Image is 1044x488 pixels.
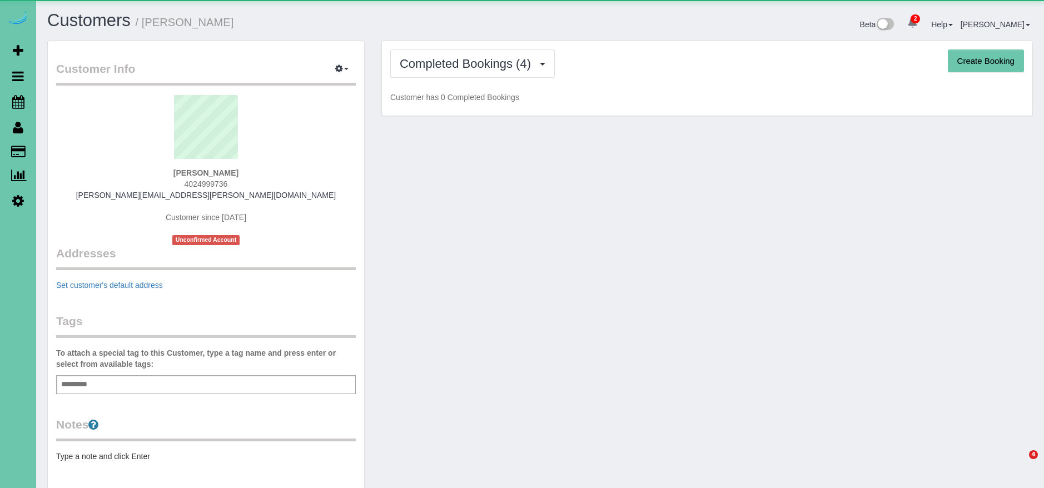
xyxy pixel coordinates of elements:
[400,57,536,71] span: Completed Bookings (4)
[1029,450,1038,459] span: 4
[931,20,953,29] a: Help
[7,11,29,27] img: Automaid Logo
[390,92,1024,103] p: Customer has 0 Completed Bookings
[185,180,228,188] span: 4024999736
[56,451,356,462] pre: Type a note and click Enter
[876,18,894,32] img: New interface
[56,347,356,370] label: To attach a special tag to this Customer, type a tag name and press enter or select from availabl...
[948,49,1024,73] button: Create Booking
[56,61,356,86] legend: Customer Info
[166,213,246,222] span: Customer since [DATE]
[56,281,163,290] a: Set customer's default address
[902,11,923,36] a: 2
[390,49,555,78] button: Completed Bookings (4)
[172,235,240,245] span: Unconfirmed Account
[76,191,336,200] a: [PERSON_NAME][EMAIL_ADDRESS][PERSON_NAME][DOMAIN_NAME]
[911,14,920,23] span: 2
[173,168,238,177] strong: [PERSON_NAME]
[56,313,356,338] legend: Tags
[56,416,356,441] legend: Notes
[136,16,234,28] small: / [PERSON_NAME]
[47,11,131,30] a: Customers
[961,20,1030,29] a: [PERSON_NAME]
[1006,450,1033,477] iframe: Intercom live chat
[860,20,894,29] a: Beta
